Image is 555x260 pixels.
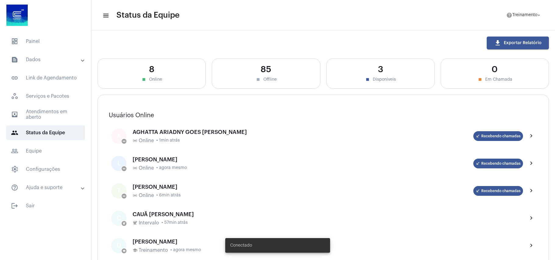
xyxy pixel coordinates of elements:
div: L [111,156,126,171]
span: Link de Agendamento [6,71,85,85]
span: • agora mesmo [156,166,187,170]
mat-icon: call_received [476,134,480,138]
span: Status da Equipe [116,10,180,20]
mat-expansion-panel-header: sidenav iconDados [4,52,91,67]
mat-expansion-panel-header: sidenav iconAjuda e suporte [4,180,91,195]
mat-icon: school [133,248,137,253]
div: [PERSON_NAME] [133,156,473,163]
mat-icon: coffee [123,222,126,225]
mat-icon: help [506,12,512,18]
div: 8 [104,65,199,74]
div: 85 [218,65,314,74]
span: Equipe [6,144,85,158]
mat-icon: chevron_right [528,242,535,249]
span: Status da Equipe [6,125,85,140]
div: T [111,183,126,199]
span: sidenav icon [11,93,18,100]
div: 0 [447,65,543,74]
mat-icon: chevron_right [528,215,535,222]
button: Treinamento [503,9,545,21]
span: sidenav icon [11,166,18,173]
span: • agora mesmo [170,248,201,252]
span: sidenav icon [11,38,18,45]
div: Em Chamada [447,77,543,82]
span: Treinamento [512,13,537,17]
mat-icon: sidenav icon [11,184,18,191]
mat-icon: online_prediction [133,193,137,198]
div: AGHATTA ARIADNY GOES [PERSON_NAME] [133,129,473,135]
mat-icon: chevron_right [528,132,535,140]
div: D [111,238,126,253]
mat-icon: sidenav icon [11,74,18,82]
mat-panel-title: Dados [11,56,81,63]
span: Online [139,193,154,198]
div: A [111,128,126,144]
mat-icon: online_prediction [123,140,126,143]
mat-panel-title: Ajuda e suporte [11,184,81,191]
mat-icon: chevron_right [528,187,535,195]
div: [PERSON_NAME] [133,184,473,190]
div: Online [104,77,199,82]
mat-icon: online_prediction [133,138,137,143]
span: • 57min atrás [162,220,188,225]
span: Serviços e Pacotes [6,89,85,104]
mat-chip: Recebendo chamadas [473,186,523,196]
mat-icon: download [494,39,501,47]
span: Conectado [230,242,252,248]
mat-icon: call_received [476,161,480,166]
mat-icon: call_received [476,189,480,193]
mat-icon: sidenav icon [11,56,18,63]
mat-icon: online_prediction [133,166,137,170]
mat-icon: sidenav icon [11,147,18,155]
span: Configurações [6,162,85,177]
span: Online [139,165,154,171]
div: C [111,211,126,226]
mat-icon: school [123,249,126,252]
mat-icon: online_prediction [123,167,126,170]
mat-icon: stop [141,77,147,82]
span: Intervalo [139,220,159,226]
mat-chip: Recebendo chamadas [473,131,523,141]
button: Exportar Relatório [487,37,549,49]
span: Treinamento [139,248,168,253]
div: [PERSON_NAME] [133,239,523,245]
span: • 6min atrás [156,193,181,198]
div: Disponíveis [333,77,428,82]
mat-icon: stop [365,77,370,82]
span: Exportar Relatório [494,41,542,45]
mat-icon: arrow_drop_down [536,12,542,18]
span: Online [139,138,154,143]
img: d4669ae0-8c07-2337-4f67-34b0df7f5ae4.jpeg [5,3,29,27]
div: CAUÃ [PERSON_NAME] [133,211,523,217]
mat-chip: Recebendo chamadas [473,159,523,168]
mat-icon: chevron_right [528,160,535,167]
mat-icon: coffee [133,220,137,225]
span: • 1min atrás [156,138,180,143]
span: Painel [6,34,85,49]
mat-icon: sidenav icon [11,111,18,118]
mat-icon: online_prediction [123,195,126,198]
div: Offline [218,77,314,82]
mat-icon: sidenav icon [11,202,18,209]
span: Sair [6,199,85,213]
mat-icon: stop [477,77,483,82]
h3: Usuários Online [109,112,538,119]
div: 3 [333,65,428,74]
mat-icon: stop [255,77,261,82]
mat-icon: sidenav icon [11,129,18,136]
mat-icon: sidenav icon [102,12,109,19]
span: Atendimentos em aberto [6,107,85,122]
